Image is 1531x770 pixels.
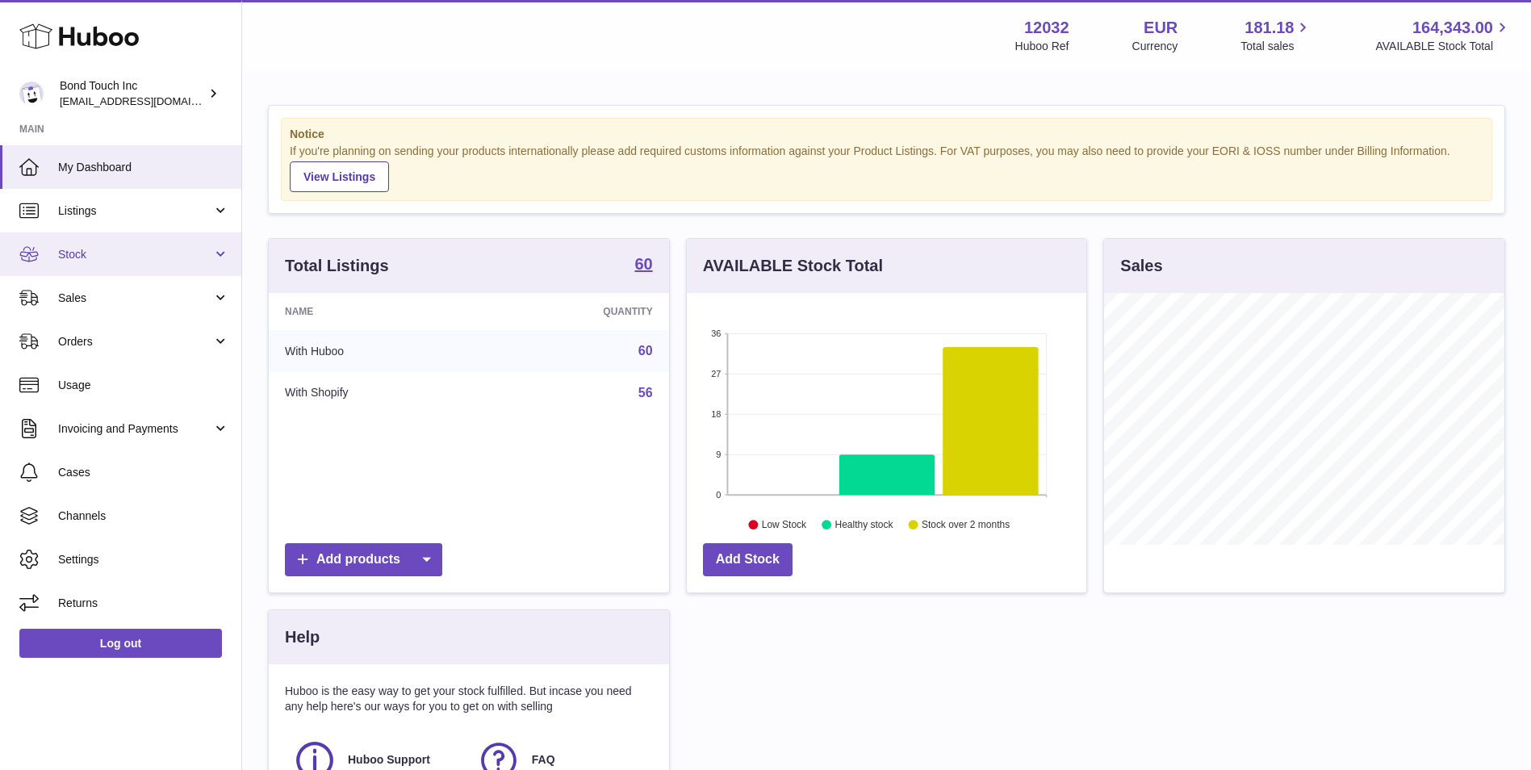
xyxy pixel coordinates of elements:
[58,203,212,219] span: Listings
[285,543,442,576] a: Add products
[1144,17,1178,39] strong: EUR
[762,519,807,530] text: Low Stock
[638,386,653,400] a: 56
[58,552,229,567] span: Settings
[58,465,229,480] span: Cases
[285,626,320,648] h3: Help
[922,519,1010,530] text: Stock over 2 months
[58,160,229,175] span: My Dashboard
[634,256,652,272] strong: 60
[484,293,668,330] th: Quantity
[711,409,721,419] text: 18
[716,490,721,500] text: 0
[269,293,484,330] th: Name
[19,629,222,658] a: Log out
[1375,39,1512,54] span: AVAILABLE Stock Total
[290,161,389,192] a: View Listings
[1240,39,1312,54] span: Total sales
[703,543,793,576] a: Add Stock
[285,684,653,714] p: Huboo is the easy way to get your stock fulfilled. But incase you need any help here's our ways f...
[1015,39,1069,54] div: Huboo Ref
[716,450,721,459] text: 9
[60,78,205,109] div: Bond Touch Inc
[1120,255,1162,277] h3: Sales
[58,334,212,349] span: Orders
[532,752,555,768] span: FAQ
[1132,39,1178,54] div: Currency
[60,94,237,107] span: [EMAIL_ADDRESS][DOMAIN_NAME]
[638,344,653,358] a: 60
[285,255,389,277] h3: Total Listings
[290,144,1483,192] div: If you're planning on sending your products internationally please add required customs informati...
[348,752,430,768] span: Huboo Support
[58,378,229,393] span: Usage
[711,369,721,379] text: 27
[269,372,484,414] td: With Shopify
[269,330,484,372] td: With Huboo
[1240,17,1312,54] a: 181.18 Total sales
[58,247,212,262] span: Stock
[711,329,721,338] text: 36
[703,255,883,277] h3: AVAILABLE Stock Total
[58,291,212,306] span: Sales
[58,508,229,524] span: Channels
[19,82,44,106] img: internalAdmin-12032@internal.huboo.com
[634,256,652,275] a: 60
[835,519,893,530] text: Healthy stock
[1375,17,1512,54] a: 164,343.00 AVAILABLE Stock Total
[1412,17,1493,39] span: 164,343.00
[58,596,229,611] span: Returns
[290,127,1483,142] strong: Notice
[58,421,212,437] span: Invoicing and Payments
[1244,17,1294,39] span: 181.18
[1024,17,1069,39] strong: 12032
